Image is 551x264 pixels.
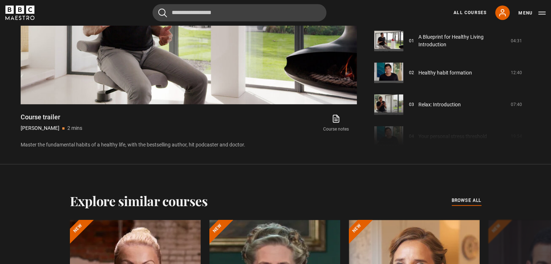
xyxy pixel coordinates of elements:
h1: Course trailer [21,113,82,122]
a: Healthy habit formation [418,69,472,77]
button: Submit the search query [158,8,167,17]
h2: Explore similar courses [70,193,208,208]
p: 2 mins [67,124,82,132]
a: Relax: Introduction [418,101,461,108]
a: Course notes [315,113,356,134]
a: browse all [452,197,481,205]
svg: BBC Maestro [5,5,34,20]
a: A Blueprint for Healthy Living Introduction [418,33,506,48]
p: Master the fundamental habits of a healthy life, with the bestselling author, hit podcaster and d... [21,141,357,149]
input: Search [153,4,326,21]
button: Toggle navigation [518,9,546,17]
span: browse all [452,197,481,204]
a: All Courses [454,9,487,16]
p: [PERSON_NAME] [21,124,59,132]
